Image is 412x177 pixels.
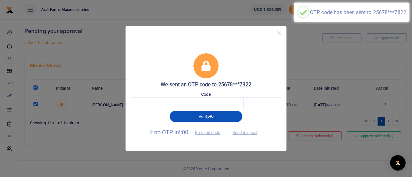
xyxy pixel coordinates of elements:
[201,91,211,98] label: Code
[390,155,406,171] div: Open Intercom Messenger
[275,29,284,38] button: Close
[310,9,406,15] div: OTP code has been sent to 25678***7822
[131,82,281,88] h5: We sent an OTP code to 25678***7822
[149,129,226,136] span: If no OTP in
[170,111,242,122] button: Verify
[179,129,188,136] span: !:00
